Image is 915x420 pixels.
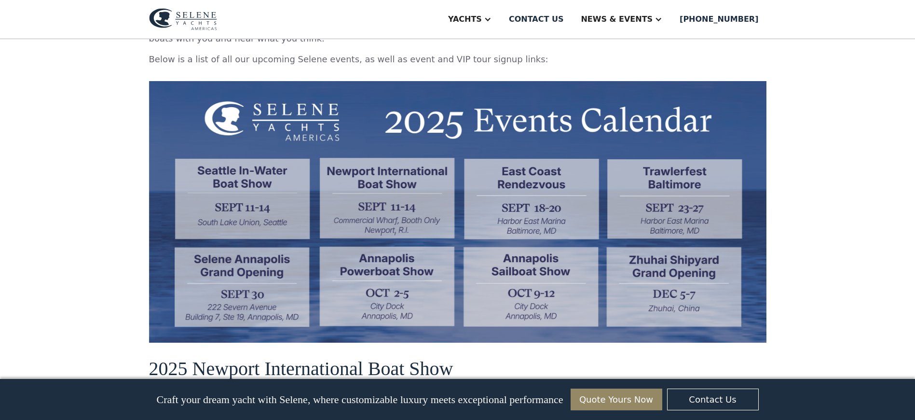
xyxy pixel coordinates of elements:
p: Below is a list of all our upcoming Selene events, as well as event and VIP tour signup links: [149,53,766,66]
div: [PHONE_NUMBER] [680,14,758,25]
div: Contact us [509,14,564,25]
a: Contact Us [667,389,759,410]
a: Quote Yours Now [571,389,662,410]
img: logo [149,8,217,30]
div: Yachts [448,14,482,25]
div: News & EVENTS [581,14,653,25]
h3: 2025 Newport International Boat Show [149,358,766,379]
p: Craft your dream yacht with Selene, where customizable luxury meets exceptional performance [156,393,563,406]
